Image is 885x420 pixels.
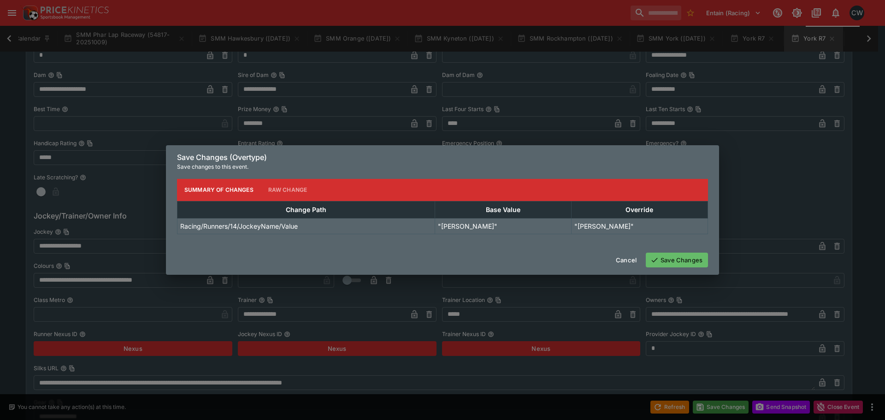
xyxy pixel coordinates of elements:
[177,201,435,218] th: Change Path
[646,253,708,267] button: Save Changes
[180,221,298,231] p: Racing/Runners/14/JockeyName/Value
[435,201,571,218] th: Base Value
[435,218,571,234] td: "[PERSON_NAME]"
[571,201,708,218] th: Override
[610,253,642,267] button: Cancel
[177,179,261,201] button: Summary of Changes
[571,218,708,234] td: "[PERSON_NAME]"
[177,162,708,172] p: Save changes to this event.
[177,153,708,162] h6: Save Changes (Overtype)
[261,179,315,201] button: Raw Change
